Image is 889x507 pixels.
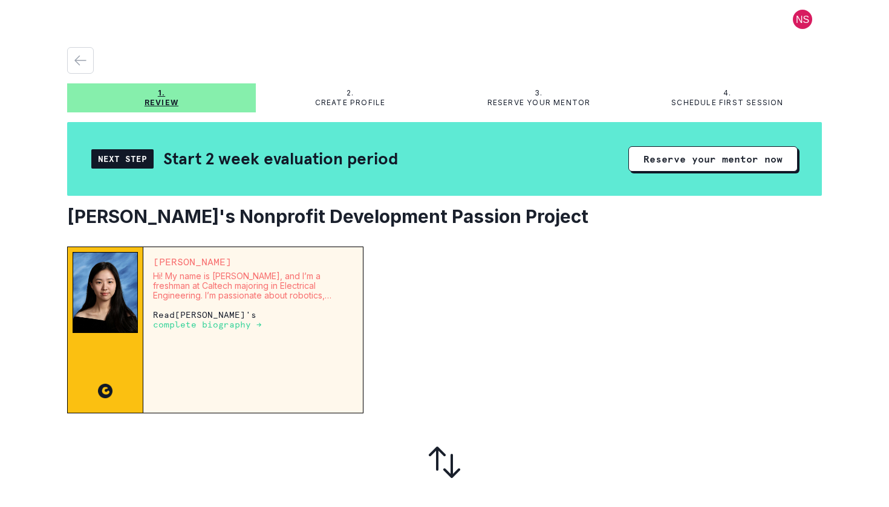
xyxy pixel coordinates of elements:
img: CC image [98,384,112,398]
p: Reserve your mentor [487,98,591,108]
p: 4. [723,88,731,98]
p: Hi! My name is [PERSON_NAME], and I’m a freshman at Caltech majoring in Electrical Engineering. I... [153,271,353,300]
h2: Start 2 week evaluation period [163,148,398,169]
p: 1. [158,88,165,98]
p: complete biography → [153,320,262,329]
p: Schedule first session [671,98,783,108]
p: [PERSON_NAME] [153,257,353,266]
p: 3. [535,88,542,98]
p: Read [PERSON_NAME] 's [153,310,353,329]
p: Review [145,98,178,108]
button: profile picture [783,10,822,29]
h2: [PERSON_NAME]'s Nonprofit Development Passion Project [67,205,822,227]
p: Create profile [315,98,386,108]
button: Reserve your mentor now [628,146,798,172]
p: 2. [347,88,354,98]
div: Next Step [91,149,154,169]
img: Mentor Image [73,252,138,333]
a: complete biography → [153,319,262,329]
